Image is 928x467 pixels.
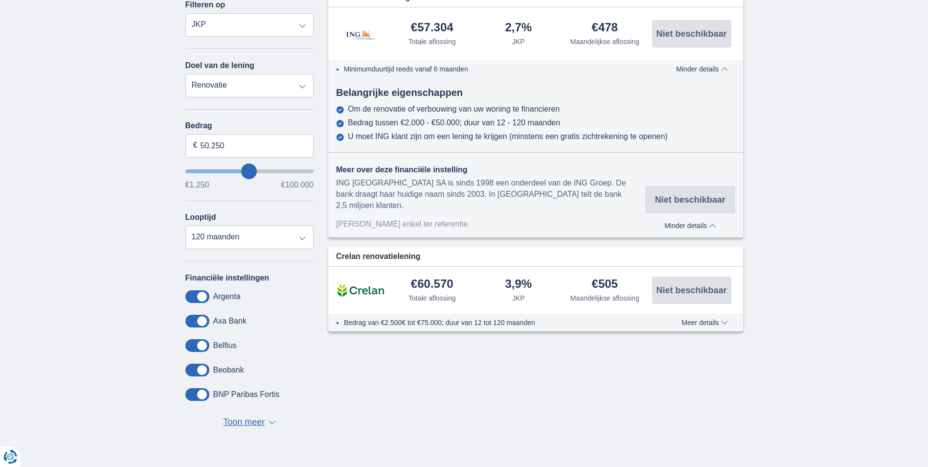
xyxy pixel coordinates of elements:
div: Totale aflossing [408,37,456,47]
label: Axa Bank [213,317,247,326]
label: Filteren op [185,0,226,9]
div: Belangrijke eigenschappen [328,86,743,100]
label: Belfius [213,341,237,350]
div: ING [GEOGRAPHIC_DATA] SA is sinds 1998 een onderdeel van de ING Groep. De bank draagt haar huidig... [336,178,645,211]
div: €505 [592,278,618,291]
button: Meer details [674,319,735,327]
span: ▼ [269,420,275,424]
div: Meer over deze financiële instelling [336,164,645,176]
img: product.pl.alt Crelan [336,278,385,303]
button: Toon meer ▼ [220,416,278,429]
button: Minder details [669,65,735,73]
span: Crelan renovatielening [336,251,421,262]
div: €478 [592,22,618,35]
button: Minder details [645,218,735,230]
span: Meer details [681,319,727,326]
div: €60.570 [411,278,453,291]
label: Argenta [213,292,241,301]
label: BNP Paribas Fortis [213,390,280,399]
div: Om de renovatie of verbouwing van uw woning te financieren [348,105,560,114]
img: product.pl.alt ING [336,17,385,50]
div: €57.304 [411,22,453,35]
button: Niet beschikbaar [652,20,731,47]
input: wantToBorrow [185,169,314,173]
span: Toon meer [223,416,265,429]
li: Minimumduurtijd reeds vanaf 6 maanden [344,64,646,74]
span: €100.000 [281,181,314,189]
div: JKP [512,37,525,47]
span: Minder details [664,222,716,229]
div: U moet ING klant zijn om een lening te krijgen (minstens een gratis zichtrekening te openen) [348,132,668,141]
span: Minder details [676,66,727,72]
label: Beobank [213,366,244,374]
div: Maandelijkse aflossing [570,37,639,47]
div: 3,9% [505,278,532,291]
button: Niet beschikbaar [645,186,735,213]
span: Niet beschikbaar [655,195,725,204]
div: [PERSON_NAME] enkel ter referentie [336,219,645,230]
label: Looptijd [185,213,216,222]
div: Maandelijkse aflossing [570,293,639,303]
div: Totale aflossing [408,293,456,303]
span: € [193,140,198,151]
li: Bedrag van €2.500€ tot €75.000; duur van 12 tot 120 maanden [344,318,646,327]
span: Niet beschikbaar [656,286,726,295]
label: Financiële instellingen [185,274,270,282]
div: 2,7% [505,22,532,35]
button: Niet beschikbaar [652,277,731,304]
label: Doel van de lening [185,61,254,70]
span: Niet beschikbaar [656,29,726,38]
span: €1.250 [185,181,209,189]
div: Bedrag tussen €2.000 - €50.000; duur van 12 - 120 maanden [348,118,560,127]
div: JKP [512,293,525,303]
label: Bedrag [185,121,314,130]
